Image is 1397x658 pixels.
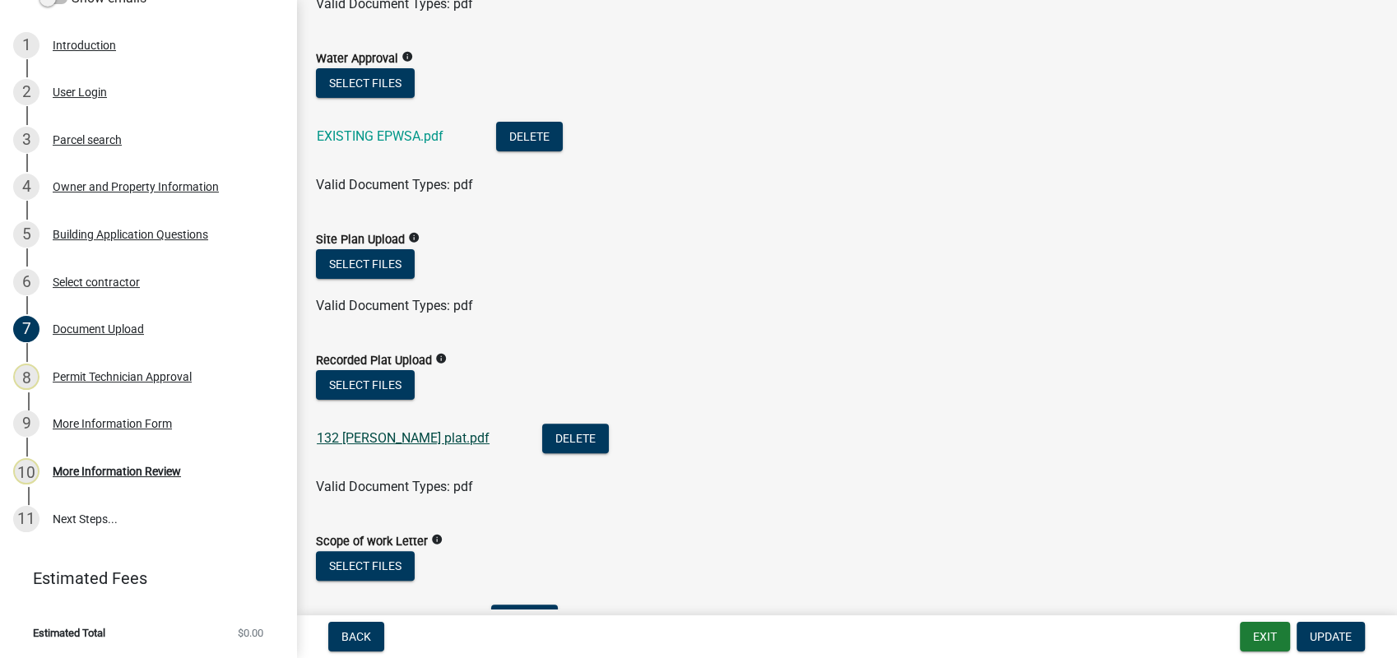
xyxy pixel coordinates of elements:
button: Delete [542,424,609,453]
span: Back [341,630,371,643]
a: EXISTING EPWSA.pdf [317,128,443,144]
wm-modal-confirm: Delete Document [496,130,563,146]
span: $0.00 [238,628,263,638]
div: 9 [13,410,39,437]
div: 5 [13,221,39,248]
label: Site Plan Upload [316,234,405,246]
div: 11 [13,506,39,532]
div: 1 [13,32,39,58]
i: info [408,232,420,243]
div: 10 [13,458,39,484]
span: Update [1310,630,1352,643]
i: info [435,353,447,364]
div: Select contractor [53,276,140,288]
div: Parcel search [53,134,122,146]
div: 6 [13,269,39,295]
div: Document Upload [53,323,144,335]
div: Permit Technician Approval [53,371,192,382]
button: Back [328,622,384,651]
button: Update [1297,622,1365,651]
button: Select files [316,68,415,98]
button: Delete [496,122,563,151]
div: User Login [53,86,107,98]
div: 8 [13,364,39,390]
span: Estimated Total [33,628,105,638]
div: 7 [13,316,39,342]
wm-modal-confirm: Delete Document [542,432,609,447]
div: 3 [13,127,39,153]
button: Select files [316,551,415,581]
button: Exit [1240,622,1290,651]
div: Owner and Property Information [53,181,219,192]
label: Scope of work Letter [316,536,428,548]
i: info [431,534,443,545]
div: 4 [13,174,39,200]
button: Select files [316,370,415,400]
div: More Information Form [53,418,172,429]
div: Building Application Questions [53,229,208,240]
a: 132 [PERSON_NAME] plat.pdf [317,430,490,446]
div: More Information Review [53,466,181,477]
a: Estimated Fees [13,562,270,595]
button: Select files [316,249,415,279]
label: Water Approval [316,53,398,65]
button: Delete [491,605,558,634]
span: Valid Document Types: pdf [316,298,473,313]
label: Recorded Plat Upload [316,355,432,367]
span: Valid Document Types: pdf [316,177,473,192]
div: 2 [13,79,39,105]
div: Introduction [53,39,116,51]
span: Valid Document Types: pdf [316,479,473,494]
i: info [401,51,413,63]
